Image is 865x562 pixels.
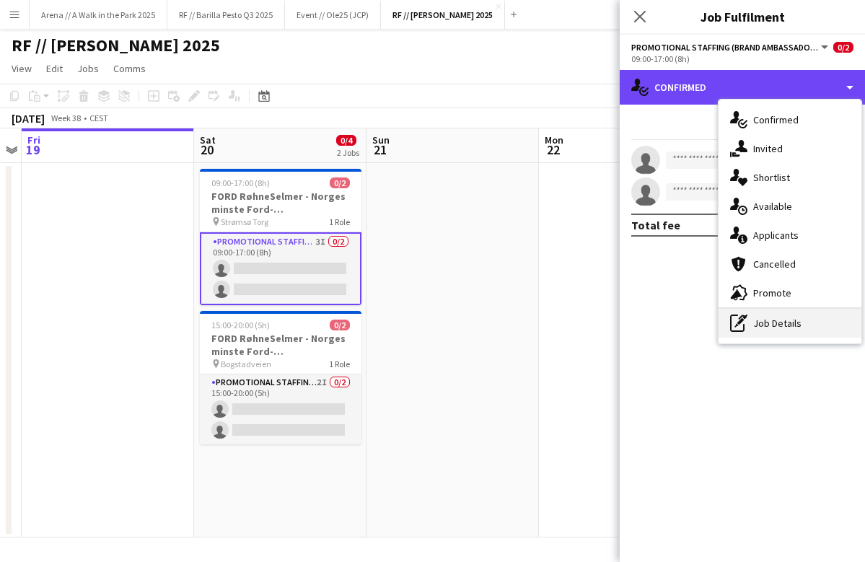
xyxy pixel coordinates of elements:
[620,70,865,105] div: Confirmed
[329,359,350,369] span: 1 Role
[620,7,865,26] h3: Job Fulfilment
[372,133,390,146] span: Sun
[221,359,271,369] span: Bogstadveien
[200,190,361,216] h3: FORD RøhneSelmer - Norges minste Ford-forhandlerkontor
[200,332,361,358] h3: FORD RøhneSelmer - Norges minste Ford-forhandlerkontor
[543,141,563,158] span: 22
[30,1,167,29] button: Arena // A Walk in the Park 2025
[285,1,381,29] button: Event // Ole25 (JCP)
[40,59,69,78] a: Edit
[337,147,359,158] div: 2 Jobs
[753,171,790,184] span: Shortlist
[753,142,783,155] span: Invited
[200,169,361,305] app-job-card: 09:00-17:00 (8h)0/2FORD RøhneSelmer - Norges minste Ford-forhandlerkontor Strømsø Torg1 RolePromo...
[200,311,361,444] app-job-card: 15:00-20:00 (5h)0/2FORD RøhneSelmer - Norges minste Ford-forhandlerkontor Bogstadveien1 RolePromo...
[211,320,270,330] span: 15:00-20:00 (5h)
[200,232,361,305] app-card-role: Promotional Staffing (Brand Ambassadors)3I0/209:00-17:00 (8h)
[330,320,350,330] span: 0/2
[6,59,38,78] a: View
[631,53,853,64] div: 09:00-17:00 (8h)
[833,42,853,53] span: 0/2
[200,133,216,146] span: Sat
[753,286,791,299] span: Promote
[198,141,216,158] span: 20
[200,374,361,444] app-card-role: Promotional Staffing (Brand Ambassadors)2I0/215:00-20:00 (5h)
[753,229,799,242] span: Applicants
[89,113,108,123] div: CEST
[631,42,819,53] span: Promotional Staffing (Brand Ambassadors)
[329,216,350,227] span: 1 Role
[631,42,830,53] button: Promotional Staffing (Brand Ambassadors)
[753,113,799,126] span: Confirmed
[330,177,350,188] span: 0/2
[107,59,152,78] a: Comms
[753,258,796,271] span: Cancelled
[167,1,285,29] button: RF // Barilla Pesto Q3 2025
[48,113,84,123] span: Week 38
[12,111,45,126] div: [DATE]
[753,200,792,213] span: Available
[336,135,356,146] span: 0/4
[12,35,220,56] h1: RF // [PERSON_NAME] 2025
[719,309,861,338] div: Job Details
[25,141,40,158] span: 19
[12,62,32,75] span: View
[381,1,505,29] button: RF // [PERSON_NAME] 2025
[46,62,63,75] span: Edit
[221,216,268,227] span: Strømsø Torg
[27,133,40,146] span: Fri
[113,62,146,75] span: Comms
[211,177,270,188] span: 09:00-17:00 (8h)
[71,59,105,78] a: Jobs
[370,141,390,158] span: 21
[631,218,680,232] div: Total fee
[545,133,563,146] span: Mon
[77,62,99,75] span: Jobs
